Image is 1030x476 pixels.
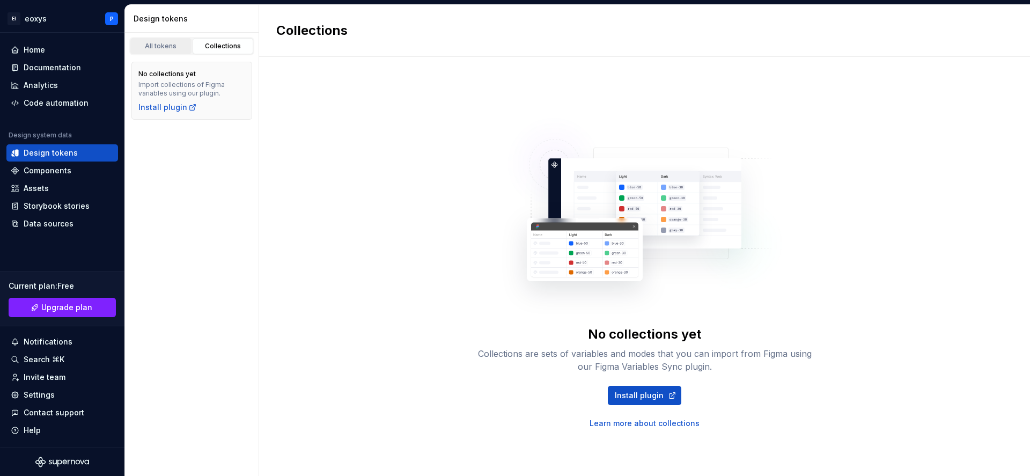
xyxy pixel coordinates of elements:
div: Import collections of Figma variables using our plugin. [138,80,245,98]
button: Notifications [6,333,118,350]
div: Design system data [9,131,72,140]
button: EIeoxysP [2,7,122,30]
a: Learn more about collections [590,418,700,429]
div: Documentation [24,62,81,73]
a: Analytics [6,77,118,94]
div: No collections yet [588,326,701,343]
a: Assets [6,180,118,197]
div: Code automation [24,98,89,108]
button: Help [6,422,118,439]
a: Documentation [6,59,118,76]
svg: Supernova Logo [35,457,89,467]
a: Data sources [6,215,118,232]
div: Settings [24,390,55,400]
div: No collections yet [138,70,196,78]
div: Notifications [24,336,72,347]
div: Help [24,425,41,436]
a: Storybook stories [6,197,118,215]
a: Code automation [6,94,118,112]
span: Upgrade plan [41,302,92,313]
div: P [110,14,114,23]
div: Components [24,165,71,176]
a: Home [6,41,118,58]
div: Current plan : Free [9,281,116,291]
div: EI [8,12,20,25]
div: Contact support [24,407,84,418]
div: Storybook stories [24,201,90,211]
a: Invite team [6,369,118,386]
a: Settings [6,386,118,404]
div: Design tokens [134,13,254,24]
div: Invite team [24,372,65,383]
span: Install plugin [615,390,664,401]
a: Design tokens [6,144,118,162]
button: Contact support [6,404,118,421]
div: Home [24,45,45,55]
a: Components [6,162,118,179]
div: Assets [24,183,49,194]
div: Collections [196,42,250,50]
div: eoxys [25,13,47,24]
h2: Collections [276,22,348,39]
a: Upgrade plan [9,298,116,317]
div: Data sources [24,218,73,229]
div: All tokens [134,42,188,50]
div: Search ⌘K [24,354,64,365]
button: Search ⌘K [6,351,118,368]
div: Collections are sets of variables and modes that you can import from Figma using our Figma Variab... [473,347,816,373]
a: Install plugin [608,386,681,405]
div: Analytics [24,80,58,91]
a: Install plugin [138,102,197,113]
div: Design tokens [24,148,78,158]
